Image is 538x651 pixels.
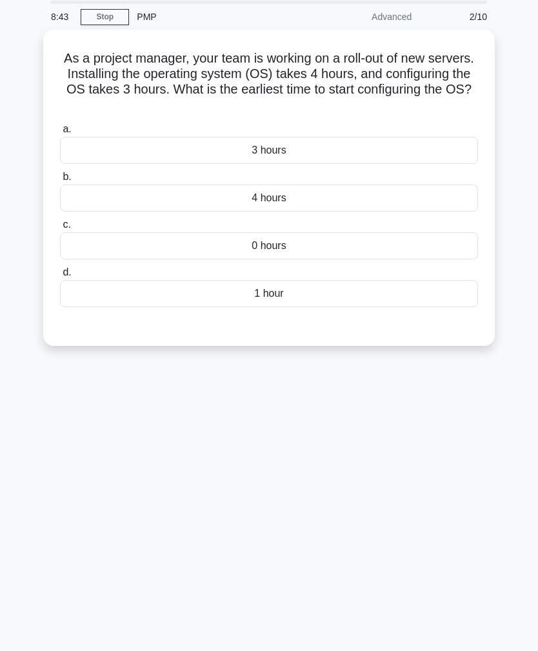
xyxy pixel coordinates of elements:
[43,4,81,30] div: 8:43
[63,219,70,230] span: c.
[60,137,478,164] div: 3 hours
[81,9,129,25] a: Stop
[129,4,306,30] div: PMP
[63,171,71,182] span: b.
[419,4,495,30] div: 2/10
[306,4,419,30] div: Advanced
[63,123,71,134] span: a.
[63,266,71,277] span: d.
[59,50,479,114] h5: As a project manager, your team is working on a roll-out of new servers. Installing the operating...
[60,232,478,259] div: 0 hours
[60,280,478,307] div: 1 hour
[60,185,478,212] div: 4 hours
